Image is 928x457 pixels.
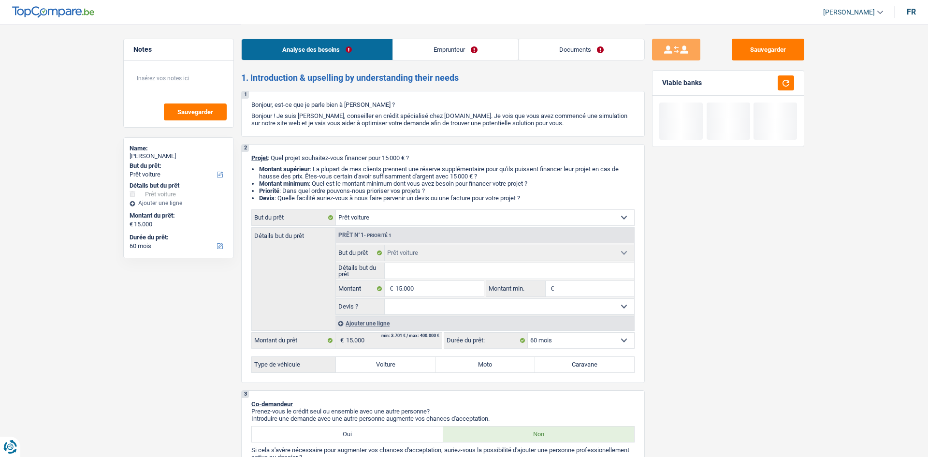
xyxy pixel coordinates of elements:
label: But du prêt: [130,162,226,170]
label: Détails but du prêt [336,263,385,279]
div: Name: [130,145,228,152]
span: [PERSON_NAME] [823,8,875,16]
p: Introduire une demande avec une autre personne augmente vos chances d'acceptation. [251,415,635,422]
span: Sauvegarder [177,109,213,115]
a: Emprunteur [393,39,518,60]
li: : La plupart de mes clients prennent une réserve supplémentaire pour qu'ils puissent financer leu... [259,165,635,180]
span: € [130,221,133,228]
label: But du prêt [252,210,336,225]
strong: Montant supérieur [259,165,310,173]
p: Prenez-vous le crédit seul ou ensemble avec une autre personne? [251,408,635,415]
span: Devis [259,194,275,202]
div: Ajouter une ligne [130,200,228,206]
h5: Notes [133,45,224,54]
div: min: 3.701 € / max: 400.000 € [381,334,439,338]
button: Sauvegarder [164,103,227,120]
div: Détails but du prêt [130,182,228,190]
img: TopCompare Logo [12,6,94,18]
label: Durée du prêt: [130,234,226,241]
p: Bonjour, est-ce que je parle bien à [PERSON_NAME] ? [251,101,635,108]
label: Montant [336,281,385,296]
label: Voiture [336,357,435,372]
span: € [546,281,556,296]
label: Type de véhicule [252,357,336,372]
div: [PERSON_NAME] [130,152,228,160]
span: € [335,333,346,348]
span: € [385,281,395,296]
a: Documents [519,39,644,60]
button: Sauvegarder [732,39,804,60]
label: Caravane [535,357,635,372]
li: : Dans quel ordre pouvons-nous prioriser vos projets ? [259,187,635,194]
a: [PERSON_NAME] [815,4,883,20]
div: fr [907,7,916,16]
div: Ajouter une ligne [335,316,634,330]
div: 3 [242,391,249,398]
label: Détails but du prêt [252,228,335,239]
label: Non [443,427,635,442]
span: Projet [251,154,268,162]
label: Montant du prêt: [130,212,226,220]
span: - Priorité 1 [364,233,391,238]
label: Devis ? [336,299,385,314]
div: 1 [242,91,249,99]
label: But du prêt [336,245,385,261]
strong: Priorité [259,187,279,194]
div: Prêt n°1 [336,232,394,238]
label: Durée du prêt: [444,333,528,348]
label: Montant min. [486,281,545,296]
li: : Quel est le montant minimum dont vous avez besoin pour financer votre projet ? [259,180,635,187]
label: Moto [435,357,535,372]
label: Montant du prêt [252,333,335,348]
p: : Quel projet souhaitez-vous financer pour 15 000 € ? [251,154,635,162]
a: Analyse des besoins [242,39,392,60]
p: Bonjour ! Je suis [PERSON_NAME], conseiller en crédit spécialisé chez [DOMAIN_NAME]. Je vois que ... [251,112,635,127]
label: Oui [252,427,443,442]
div: Viable banks [662,79,702,87]
div: 2 [242,145,249,152]
li: : Quelle facilité auriez-vous à nous faire parvenir un devis ou une facture pour votre projet ? [259,194,635,202]
h2: 1. Introduction & upselling by understanding their needs [241,73,645,83]
strong: Montant minimum [259,180,309,187]
span: Co-demandeur [251,400,293,408]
